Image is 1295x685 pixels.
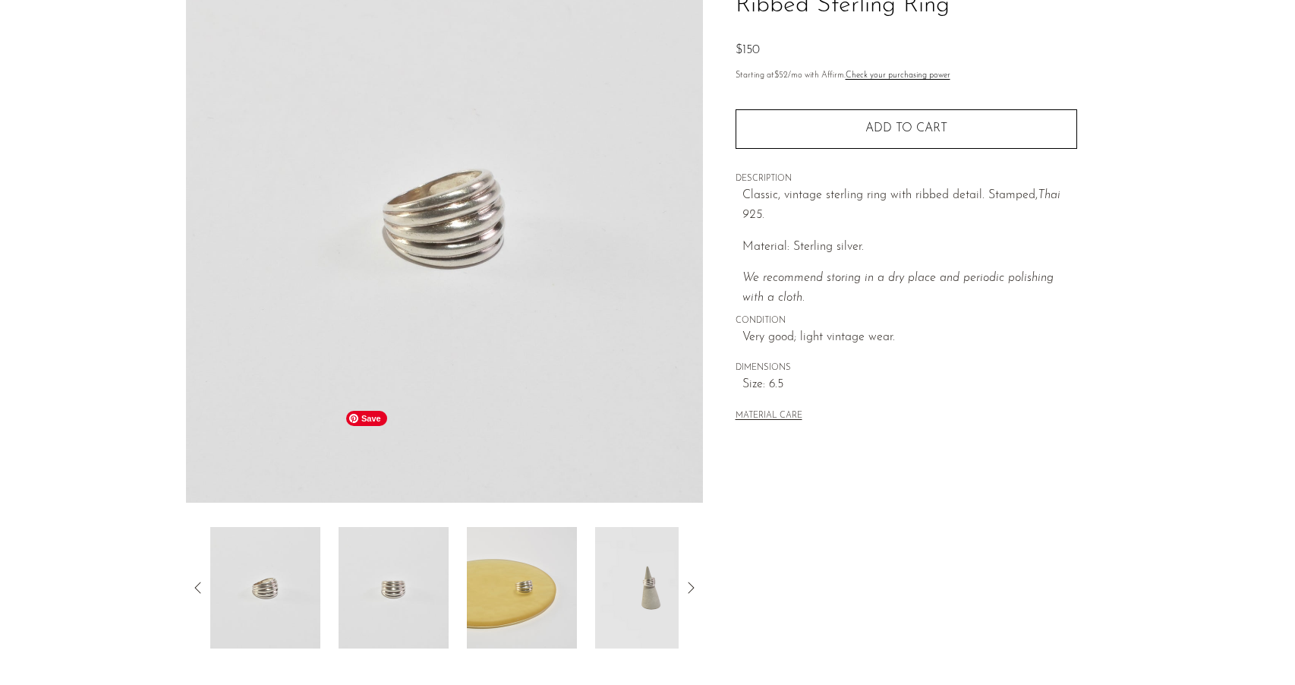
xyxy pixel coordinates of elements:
span: DESCRIPTION [736,172,1077,186]
span: Size: 6.5 [742,375,1077,395]
span: DIMENSIONS [736,361,1077,375]
span: Add to cart [865,122,947,134]
span: Very good; light vintage wear. [742,328,1077,348]
span: CONDITION [736,314,1077,328]
button: Add to cart [736,109,1077,149]
a: Check your purchasing power - Learn more about Affirm Financing (opens in modal) [846,71,950,80]
span: Save [346,411,387,426]
span: $52 [774,71,788,80]
p: Classic, vintage sterling ring with ribbed detail. Stamped, [742,186,1077,225]
p: Material: Sterling silver. [742,238,1077,257]
img: Ribbed Sterling Ring [595,527,705,649]
span: $150 [736,44,760,56]
img: Ribbed Sterling Ring [467,527,577,649]
img: Ribbed Sterling Ring [210,527,320,649]
i: We recommend storing in a dry place and periodic polishing with a cloth. [742,272,1054,304]
button: MATERIAL CARE [736,411,802,422]
p: Starting at /mo with Affirm. [736,69,1077,83]
img: Ribbed Sterling Ring [339,527,449,649]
